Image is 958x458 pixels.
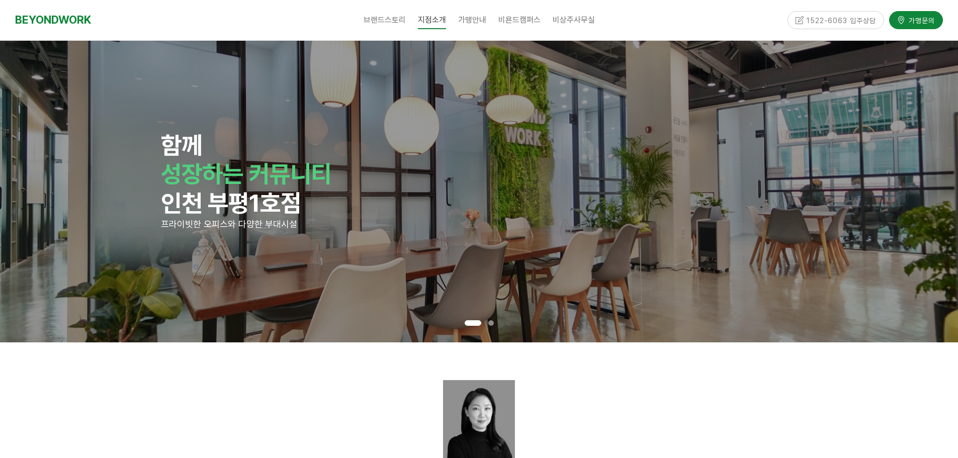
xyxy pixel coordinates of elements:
[458,15,486,25] span: 가맹안내
[547,8,601,33] a: 비상주사무실
[418,12,446,29] span: 지점소개
[452,8,492,33] a: 가맹안내
[906,15,935,25] span: 가맹문의
[889,11,943,29] a: 가맹문의
[161,131,202,160] strong: 함께
[161,189,301,218] strong: 인천 부평1호점
[492,8,547,33] a: 비욘드캠퍼스
[161,159,331,189] strong: 성장하는 커뮤니티
[161,219,297,229] span: 프라이빗한 오피스와 다양한 부대시설
[364,15,406,25] span: 브랜드스토리
[358,8,412,33] a: 브랜드스토리
[553,15,595,25] span: 비상주사무실
[412,8,452,33] a: 지점소개
[498,15,541,25] span: 비욘드캠퍼스
[15,11,91,29] a: BEYONDWORK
